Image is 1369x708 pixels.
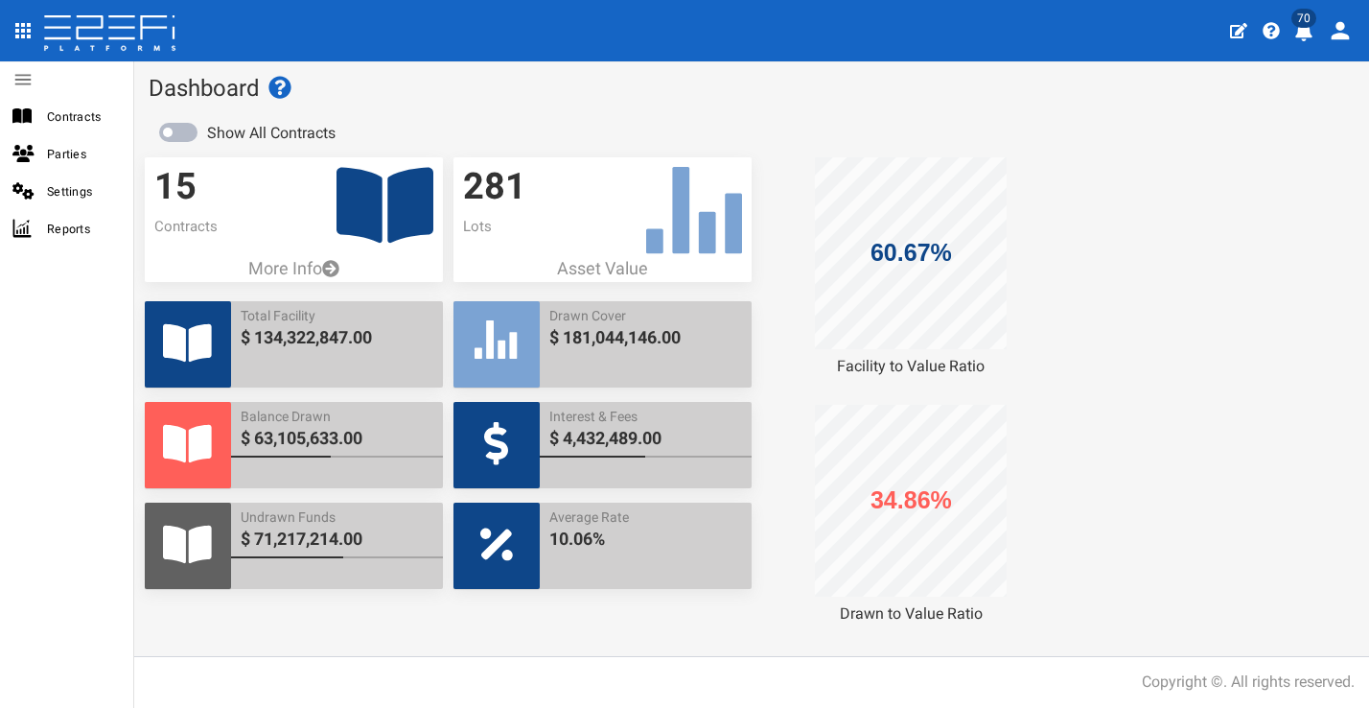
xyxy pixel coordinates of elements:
[241,426,433,451] span: $ 63,105,633.00
[47,180,118,202] span: Settings
[154,167,433,207] h3: 15
[1142,672,1355,694] div: Copyright ©. All rights reserved.
[207,123,336,145] label: Show All Contracts
[47,106,118,128] span: Contracts
[463,167,742,207] h3: 281
[549,325,742,350] span: $ 181,044,146.00
[241,507,433,527] span: Undrawn Funds
[549,507,742,527] span: Average Rate
[549,306,742,325] span: Drawn Cover
[241,527,433,552] span: $ 71,217,214.00
[241,325,433,350] span: $ 134,322,847.00
[149,76,1355,101] h1: Dashboard
[154,217,433,237] p: Contracts
[47,218,118,240] span: Reports
[241,306,433,325] span: Total Facility
[762,356,1060,378] div: Facility to Value Ratio
[549,527,742,552] span: 10.06%
[47,143,118,165] span: Parties
[549,426,742,451] span: $ 4,432,489.00
[463,217,742,237] p: Lots
[549,407,742,426] span: Interest & Fees
[241,407,433,426] span: Balance Drawn
[145,256,443,281] a: More Info
[762,603,1060,625] div: Drawn to Value Ratio
[453,256,752,281] p: Asset Value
